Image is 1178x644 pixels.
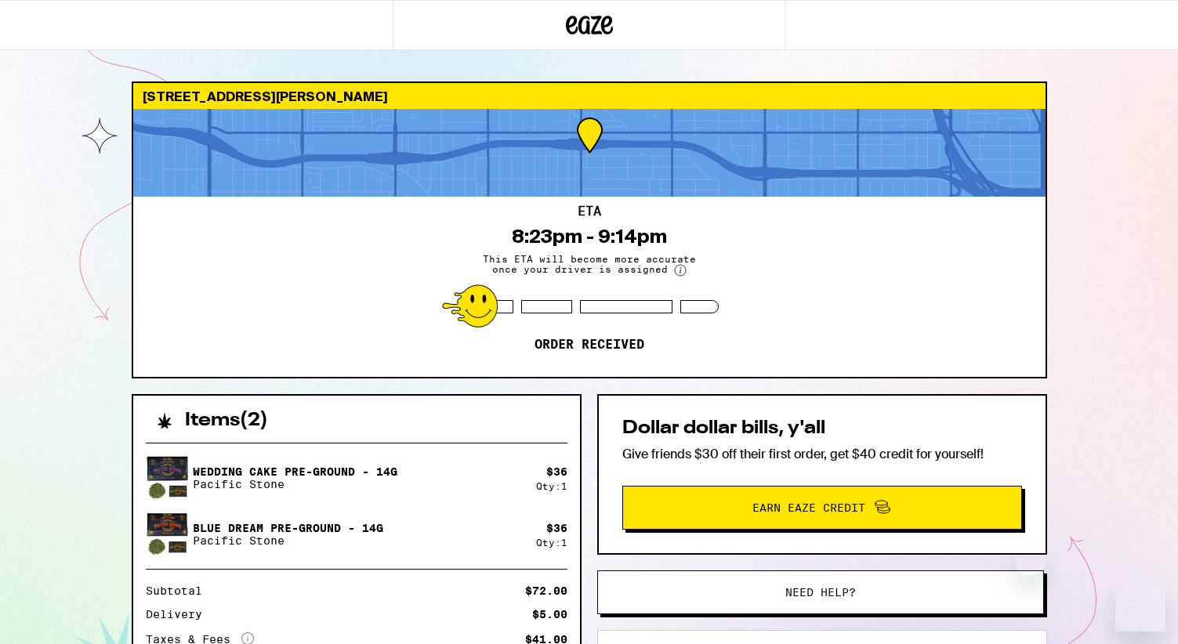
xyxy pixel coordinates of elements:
img: Wedding Cake Pre-Ground - 14g [146,456,190,500]
h2: Dollar dollar bills, y'all [622,419,1022,438]
p: Order received [535,337,644,353]
div: $ 36 [546,522,567,534]
div: Qty: 1 [536,537,567,548]
p: Blue Dream Pre-Ground - 14g [193,522,383,534]
div: Qty: 1 [536,481,567,491]
button: Earn Eaze Credit [622,486,1022,530]
div: $72.00 [525,585,567,596]
div: [STREET_ADDRESS][PERSON_NAME] [133,83,1046,109]
div: $5.00 [532,609,567,620]
p: Pacific Stone [193,534,383,547]
span: This ETA will become more accurate once your driver is assigned [472,254,707,277]
h2: Items ( 2 ) [185,411,268,430]
p: Give friends $30 off their first order, get $40 credit for yourself! [622,446,1022,462]
p: Pacific Stone [193,478,397,490]
div: 8:23pm - 9:14pm [512,226,667,248]
p: Wedding Cake Pre-Ground - 14g [193,465,397,478]
h2: ETA [578,205,601,218]
div: Subtotal [146,585,213,596]
iframe: Button to launch messaging window [1115,581,1165,631]
button: Need help? [597,570,1044,614]
iframe: Close message [1014,544,1046,575]
div: $ 36 [546,465,567,478]
span: Earn Eaze Credit [752,502,865,513]
div: Delivery [146,609,213,620]
span: Need help? [785,587,856,598]
img: Blue Dream Pre-Ground - 14g [146,512,190,556]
